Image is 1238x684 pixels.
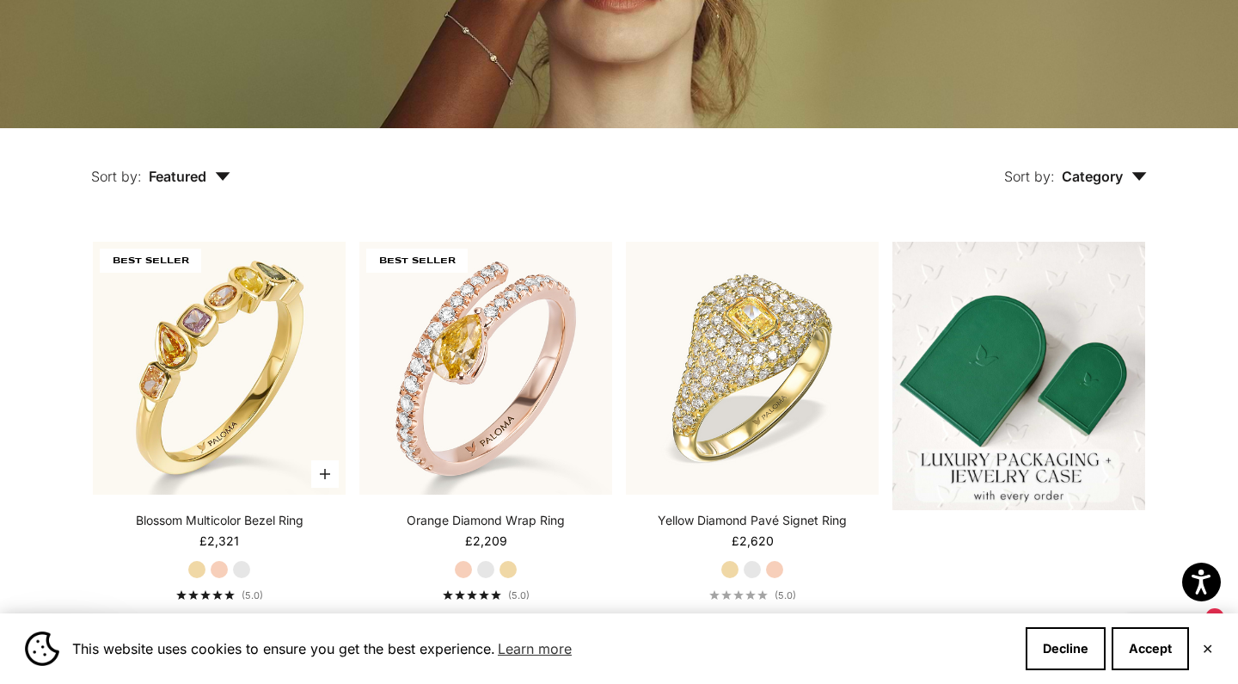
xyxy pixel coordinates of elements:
sale-price: £2,209 [465,533,507,550]
span: (5.0) [242,589,263,601]
a: #YellowGold #WhiteGold #RoseGold [359,242,612,495]
button: Sort by: Category [965,128,1186,200]
button: Accept [1112,627,1189,670]
span: Featured [149,168,230,185]
a: 5.0 out of 5.0 stars(5.0) [443,589,530,601]
span: Sort by: [91,168,142,185]
a: #YellowGold #WhiteGold #RoseGold [626,242,879,495]
img: #YellowGold [93,242,346,495]
button: Close [1202,644,1213,654]
a: Learn more [495,636,574,662]
img: Cookie banner [25,632,59,666]
span: This website uses cookies to ensure you get the best experience. [72,636,1012,662]
span: (5.0) [775,589,796,601]
img: #YellowGold [626,242,879,495]
span: BEST SELLER [366,249,468,273]
button: Decline [1026,627,1106,670]
a: #YellowGold #RoseGold #WhiteGold [93,242,346,495]
div: 5.0 out of 5.0 stars [176,590,235,600]
span: Sort by: [1004,168,1055,185]
a: 5.0 out of 5.0 stars(5.0) [709,589,796,601]
sale-price: £2,620 [732,533,774,550]
a: Orange Diamond Wrap Ring [407,512,565,529]
a: 5.0 out of 5.0 stars(5.0) [176,589,263,601]
sale-price: £2,321 [199,533,239,550]
a: Yellow Diamond Pavé Signet Ring [658,512,847,529]
span: (5.0) [508,589,530,601]
a: Blossom Multicolor Bezel Ring [136,512,303,529]
img: #RoseGold [359,242,612,495]
div: 5.0 out of 5.0 stars [443,590,501,600]
div: 5.0 out of 5.0 stars [709,590,768,600]
button: Sort by: Featured [52,128,270,200]
span: Category [1062,168,1147,185]
span: BEST SELLER [100,249,201,273]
